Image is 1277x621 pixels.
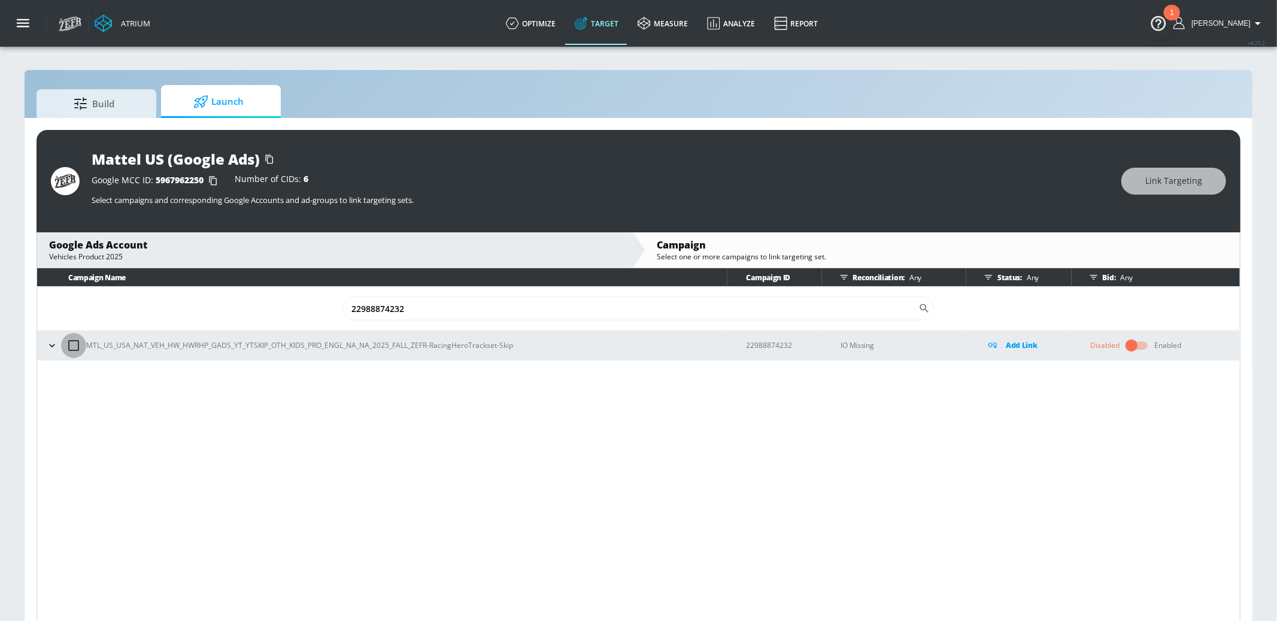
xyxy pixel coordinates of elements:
[49,238,620,252] div: Google Ads Account
[727,268,822,287] th: Campaign ID
[1022,271,1039,284] p: Any
[841,338,967,352] p: IO Missing
[1006,338,1038,352] p: Add Link
[747,339,822,352] p: 22988874232
[49,252,620,262] div: Vehicles Product 2025
[342,296,935,320] div: Search CID Name or Number
[48,89,139,118] span: Build
[92,149,260,169] div: Mattel US (Google Ads)
[86,339,513,352] p: MTL_US_USA_NAT_VEH_HW_HWRHP_GADS_YT_YTSKIP_OTH_KIDS_PRO_ENGL_NA_NA_2025_FALL_ZEFR-RacingHeroTrack...
[37,232,632,268] div: Google Ads AccountVehicles Product 2025
[92,175,223,187] div: Google MCC ID:
[37,268,727,287] th: Campaign Name
[92,195,1109,205] p: Select campaigns and corresponding Google Accounts and ad-groups to link targeting sets.
[979,268,1071,286] div: Status:
[304,173,308,184] span: 6
[657,238,1228,252] div: Campaign
[1173,16,1265,31] button: [PERSON_NAME]
[1187,19,1251,28] span: login as: casey.cohen@zefr.com
[1155,340,1182,351] div: Enabled
[835,268,967,286] div: Reconciliation:
[628,2,697,45] a: measure
[116,18,150,29] div: Atrium
[173,87,264,116] span: Launch
[235,175,308,187] div: Number of CIDs:
[95,14,150,32] a: Atrium
[1170,13,1174,28] div: 1
[1085,268,1234,286] div: Bid:
[905,271,921,284] p: Any
[985,338,1071,352] div: Add Link
[342,296,918,320] input: Search Campaign Name or ID
[1091,340,1120,351] div: Disabled
[1116,271,1133,284] p: Any
[496,2,565,45] a: optimize
[1142,6,1175,40] button: Open Resource Center, 1 new notification
[697,2,765,45] a: Analyze
[565,2,628,45] a: Target
[657,252,1228,262] div: Select one or more campaigns to link targeting set.
[765,2,827,45] a: Report
[156,174,204,186] span: 5967962250
[1248,40,1265,46] span: v 4.25.2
